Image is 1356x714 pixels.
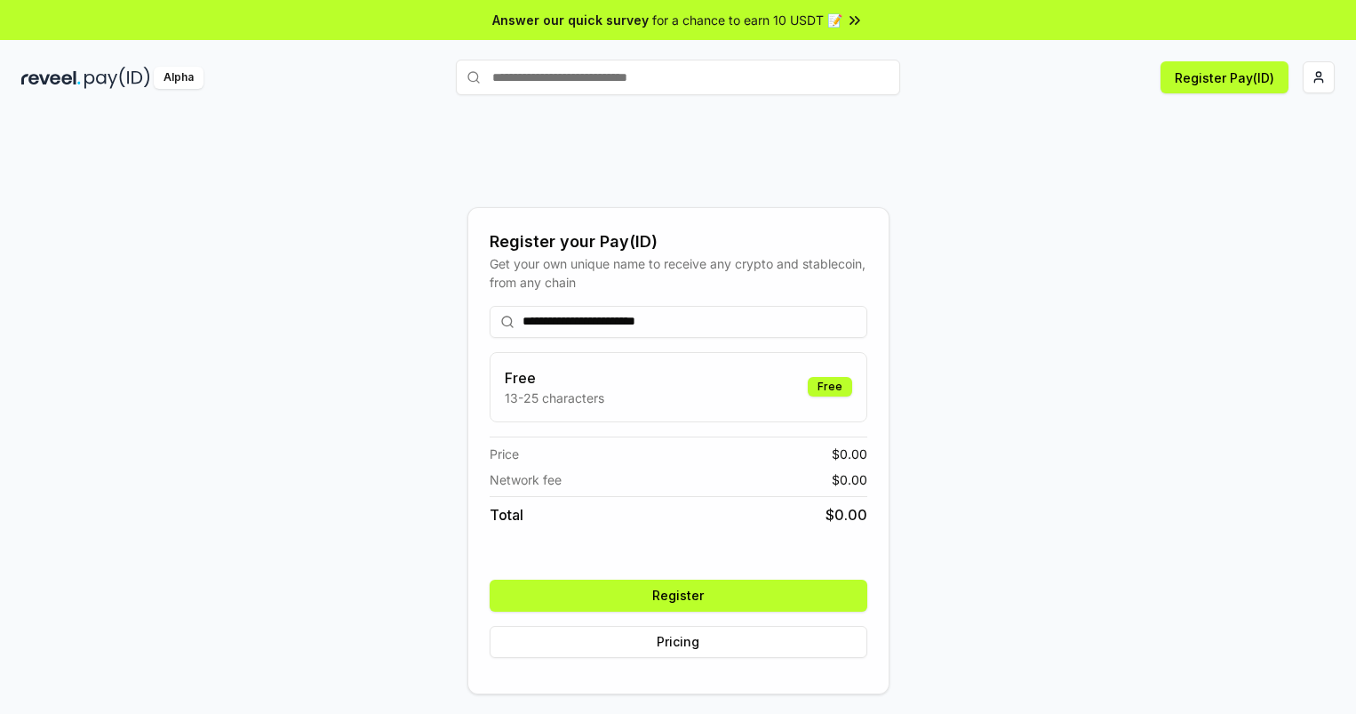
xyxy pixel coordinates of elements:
[490,254,867,292] div: Get your own unique name to receive any crypto and stablecoin, from any chain
[505,389,604,407] p: 13-25 characters
[832,445,867,463] span: $ 0.00
[1161,61,1288,93] button: Register Pay(ID)
[490,470,562,489] span: Network fee
[490,445,519,463] span: Price
[832,470,867,489] span: $ 0.00
[154,67,203,89] div: Alpha
[21,67,81,89] img: reveel_dark
[652,11,842,29] span: for a chance to earn 10 USDT 📝
[84,67,150,89] img: pay_id
[490,580,867,612] button: Register
[492,11,649,29] span: Answer our quick survey
[826,504,867,525] span: $ 0.00
[490,229,867,254] div: Register your Pay(ID)
[505,367,604,389] h3: Free
[490,626,867,658] button: Pricing
[808,377,852,397] div: Free
[490,504,523,525] span: Total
